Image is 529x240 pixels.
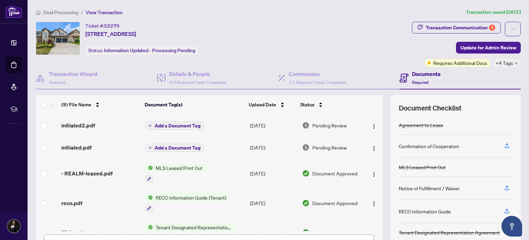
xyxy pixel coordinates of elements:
span: Document Approved [312,199,357,207]
span: View Transaction [86,9,123,16]
div: 3 [489,25,495,31]
button: Logo [369,227,380,238]
th: Document Tag(s) [142,95,246,114]
span: 52279 [104,23,120,29]
img: Logo [371,231,377,236]
div: Status: [85,46,198,55]
td: [DATE] [247,114,299,136]
div: Ticket #: [85,22,120,30]
img: Logo [371,124,377,129]
span: home [36,10,41,15]
img: Status Icon [145,223,153,231]
img: Document Status [302,229,310,236]
img: Logo [371,172,377,177]
span: plus [148,124,152,127]
span: down [515,61,518,65]
span: TRA.pdf [61,228,83,237]
button: Transaction Communication3 [412,22,501,33]
span: Deal Processing [43,9,78,16]
img: Logo [371,201,377,207]
span: MLS Leased Print Out [153,164,205,172]
img: Profile Icon [7,220,20,233]
article: Transaction saved [DATE] [466,8,521,16]
span: Required [49,80,65,85]
td: [DATE] [247,159,299,188]
div: Tenant Designated Representation Agreement [399,229,500,236]
span: plus [148,146,152,150]
button: Logo [369,198,380,209]
img: Logo [371,146,377,151]
span: Tenant Designated Representation Agreement [153,223,235,231]
div: RECO Information Guide [399,208,451,215]
button: Add a Document Tag [145,122,204,130]
img: IMG-X12327640_1.jpg [36,22,80,55]
div: Confirmation of Cooperation [399,142,459,150]
img: logo [6,5,22,18]
span: (9) File Name [61,101,91,108]
span: Add a Document Tag [155,145,200,150]
img: Document Status [302,144,310,151]
span: RECO Information Guide (Tenant) [153,194,229,201]
span: 1/1 Required Fields Completed [289,80,346,85]
th: (9) File Name [59,95,142,114]
button: Open asap [501,216,522,237]
img: Document Status [302,170,310,177]
span: Required [412,80,428,85]
img: Status Icon [145,164,153,172]
span: Update for Admin Review [460,42,516,53]
span: Status [300,101,314,108]
h4: Transaction Wizard [49,70,97,78]
span: [STREET_ADDRESS] [85,30,136,38]
td: [DATE] [247,136,299,159]
td: [DATE] [247,188,299,218]
div: Agreement to Lease [399,121,443,129]
th: Status [298,95,362,114]
div: MLS Leased Print Out [399,163,446,171]
span: Document Approved [312,229,357,236]
h4: Details & People [169,70,226,78]
span: Requires Additional Docs [433,59,487,67]
span: Document Approved [312,170,357,177]
div: Transaction Communication [426,22,495,33]
span: initialed.pdf [61,143,92,152]
span: ellipsis [510,27,515,31]
button: Logo [369,120,380,131]
span: Pending Review [312,144,347,151]
span: Add a Document Tag [155,123,200,128]
button: Update for Admin Review [456,42,521,54]
h4: Commission [289,70,346,78]
button: Logo [369,168,380,179]
span: 3/3 Required Fields Completed [169,80,226,85]
span: +4 Tags [496,59,513,67]
button: Add a Document Tag [145,144,204,152]
button: Status IconMLS Leased Print Out [145,164,205,183]
span: - REALM-leased.pdf [61,169,113,177]
img: Document Status [302,122,310,129]
button: Status IconRECO Information Guide (Tenant) [145,194,229,212]
img: Document Status [302,199,310,207]
span: Information Updated - Processing Pending [104,47,195,54]
button: Logo [369,142,380,153]
span: Upload Date [249,101,276,108]
li: / [81,8,83,16]
img: Status Icon [145,194,153,201]
span: Document Checklist [399,103,461,113]
span: initialed2.pdf [61,121,95,129]
th: Upload Date [246,95,297,114]
span: Pending Review [312,122,347,129]
h4: Documents [412,70,440,78]
div: Notice of Fulfillment / Waiver [399,184,460,192]
span: reco.pdf [61,199,82,207]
